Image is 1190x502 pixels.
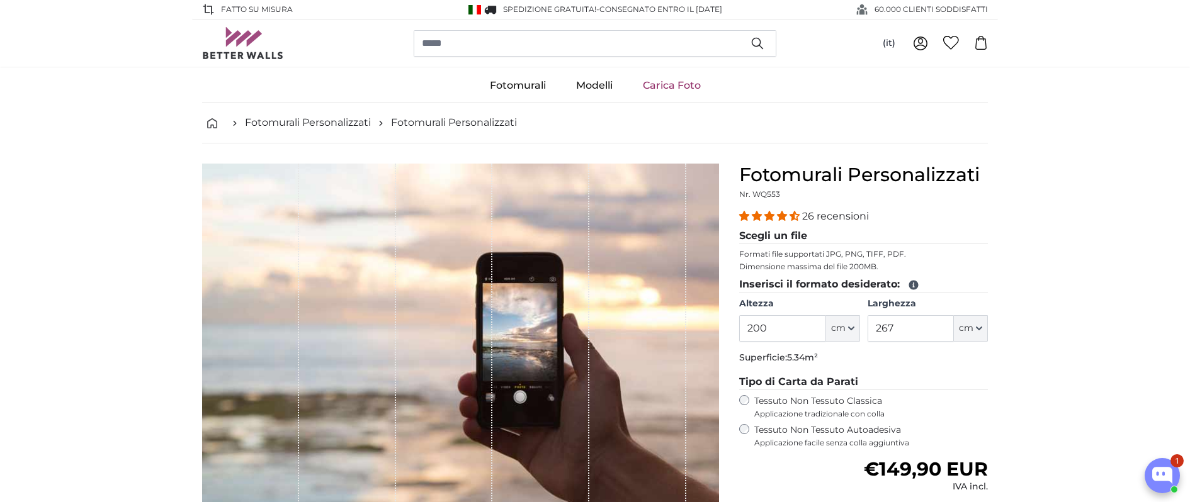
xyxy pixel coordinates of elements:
button: (it) [873,32,905,55]
span: cm [831,322,846,335]
legend: Scegli un file [739,228,988,244]
span: Fatto su misura [221,4,293,15]
div: 1 [1170,454,1184,467]
label: Altezza [739,298,859,310]
h1: Fotomurali Personalizzati [739,164,988,186]
button: Open chatbox [1145,458,1180,493]
span: cm [959,322,973,335]
span: 60.000 CLIENTI SODDISFATTI [875,4,988,15]
span: Applicazione tradizionale con colla [754,409,988,419]
span: €149,90 EUR [864,457,988,481]
label: Larghezza [868,298,988,310]
nav: breadcrumbs [202,103,988,143]
span: Applicazione facile senza colla aggiuntiva [754,438,988,448]
p: Dimensione massima del file 200MB. [739,262,988,272]
span: Spedizione GRATUITA! [503,4,596,14]
span: 26 recensioni [802,210,869,222]
legend: Inserisci il formato desiderato: [739,277,988,293]
p: Superficie: [739,352,988,364]
span: 5.34m² [787,352,818,363]
a: Fotomurali Personalizzati [245,115,371,130]
button: cm [826,315,860,342]
span: Consegnato entro il [DATE] [599,4,722,14]
legend: Tipo di Carta da Parati [739,374,988,390]
span: - [596,4,722,14]
label: Tessuto Non Tessuto Classica [754,395,988,419]
a: Fotomurali [475,69,561,102]
span: 4.54 stars [739,210,802,222]
a: Modelli [561,69,628,102]
div: IVA incl. [864,481,988,493]
p: Formati file supportati JPG, PNG, TIFF, PDF. [739,249,988,259]
label: Tessuto Non Tessuto Autoadesiva [754,424,988,448]
button: cm [954,315,988,342]
a: Fotomurali Personalizzati [391,115,517,130]
a: Carica Foto [628,69,716,102]
img: Italia [468,5,481,14]
span: Nr. WQ553 [739,189,780,199]
img: Betterwalls [202,27,284,59]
